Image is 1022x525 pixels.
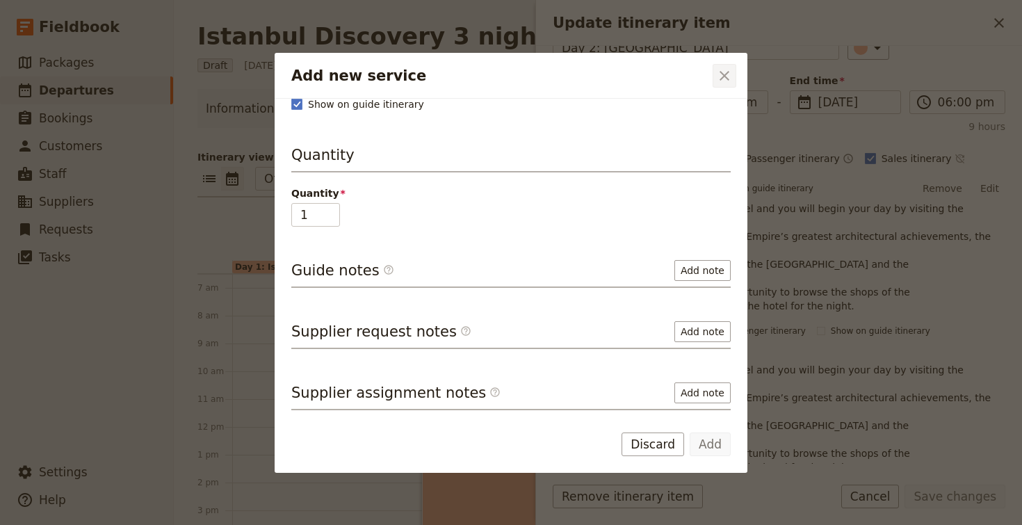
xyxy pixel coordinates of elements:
h2: Add new service [291,65,710,86]
span: ​ [383,264,394,281]
span: ​ [383,264,394,275]
button: Close dialog [713,64,736,88]
h3: Quantity [291,145,731,172]
h3: Supplier request notes [291,321,471,342]
button: Add note [674,321,731,342]
button: Add note [674,382,731,403]
button: Add [690,433,731,456]
span: ​ [489,387,501,398]
button: Discard [622,433,684,456]
h3: Guide notes [291,260,394,281]
span: Show on guide itinerary [308,97,424,111]
span: ​ [460,325,471,342]
input: Quantity [291,203,340,227]
span: ​ [460,325,471,337]
button: Add note [674,260,731,281]
span: ​ [489,387,501,403]
span: Quantity [291,186,731,200]
h3: Supplier assignment notes [291,382,501,403]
